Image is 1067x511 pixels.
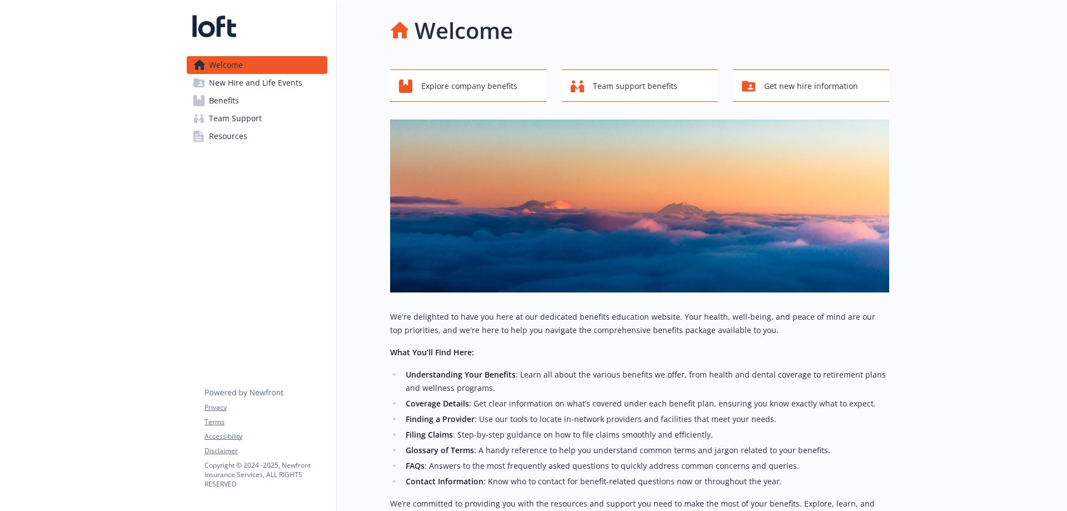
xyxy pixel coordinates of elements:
[562,70,718,102] button: Team support benefits
[406,414,475,424] strong: Finding a Provider
[402,459,889,473] li: : Answers to the most frequently asked questions to quickly address common concerns and queries.
[209,74,302,92] span: New Hire and Life Events
[406,460,425,471] strong: FAQs
[402,475,889,488] li: : Know who to contact for benefit-related questions now or throughout the year.
[402,397,889,410] li: : Get clear information on what’s covered under each benefit plan, ensuring you know exactly what...
[205,417,327,427] a: Terms
[187,110,327,127] a: Team Support
[406,429,453,440] strong: Filing Claims
[733,70,889,102] button: Get new hire information
[209,92,239,110] span: Benefits
[406,476,483,487] strong: Contact Information
[593,76,677,97] span: Team support benefits
[205,460,327,489] p: Copyright © 2024 - 2025 , Newfront Insurance Services, ALL RIGHTS RESERVED
[390,120,889,292] img: overview page banner
[187,56,327,74] a: Welcome
[205,446,327,456] a: Disclaimer
[187,74,327,92] a: New Hire and Life Events
[406,398,469,409] strong: Coverage Details
[390,70,546,102] button: Explore company benefits
[209,110,262,127] span: Team Support
[764,76,858,97] span: Get new hire information
[415,14,513,47] h1: Welcome
[390,347,474,358] strong: What You’ll Find Here:
[406,445,474,455] strong: Glossary of Terms
[187,92,327,110] a: Benefits
[402,368,889,395] li: : Learn all about the various benefits we offer, from health and dental coverage to retirement pl...
[205,403,327,413] a: Privacy
[187,127,327,145] a: Resources
[421,76,517,97] span: Explore company benefits
[402,444,889,457] li: : A handy reference to help you understand common terms and jargon related to your benefits.
[406,369,516,380] strong: Understanding Your Benefits
[209,127,247,145] span: Resources
[209,56,243,74] span: Welcome
[402,413,889,426] li: : Use our tools to locate in-network providers and facilities that meet your needs.
[390,310,889,337] p: We're delighted to have you here at our dedicated benefits education website. Your health, well-b...
[402,428,889,441] li: : Step-by-step guidance on how to file claims smoothly and efficiently.
[205,431,327,441] a: Accessibility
